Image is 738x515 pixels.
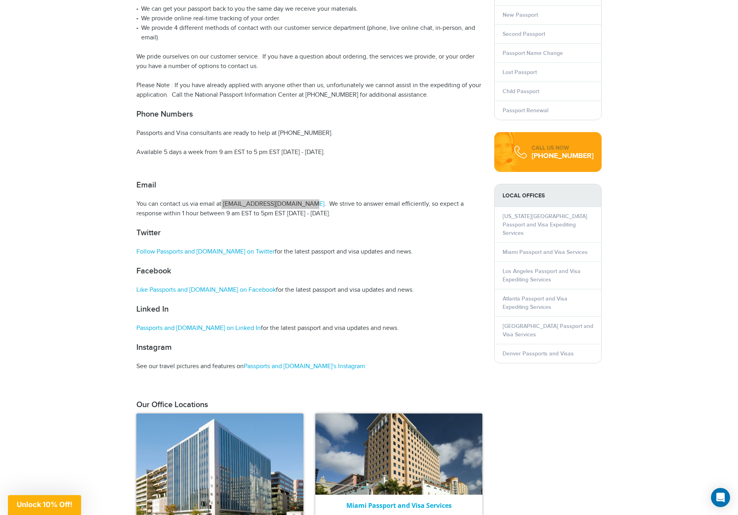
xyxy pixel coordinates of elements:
h2: Twitter [136,228,482,238]
a: Passport Renewal [503,107,548,114]
p: for the latest passport and visa updates and news. [136,285,482,295]
a: Atlanta Passport and Visa Expediting Services [503,295,567,310]
a: Passport Name Change [503,50,563,57]
a: Passports and [DOMAIN_NAME] on Linked In [136,324,261,332]
h2: Linked In [136,304,482,314]
a: Miami Passport and Visa Services [503,249,588,256]
span: Unlock 10% Off! [17,500,72,509]
div: Unlock 10% Off! [8,495,81,515]
a: [GEOGRAPHIC_DATA] Passport and Visa Services [503,323,593,338]
p: We pride ourselves on our customer service. If you have a question about ordering, the services w... [136,52,482,71]
a: Child Passport [503,88,539,95]
h2: Our Office Locations [136,400,482,410]
div: Open Intercom Messenger [711,488,730,507]
p: Please Note : If you have already applied with anyone other than us, unfortunately we cannot assi... [136,81,482,100]
a: Passports and [DOMAIN_NAME]'s Instagram. [244,363,367,370]
a: New Passport [503,12,538,18]
a: Follow Passports and [DOMAIN_NAME] on Twitter [136,248,275,256]
p: Passports and Visa consultants are ready to help at [PHONE_NUMBER]. [136,129,482,138]
a: Denver Passports and Visas [503,350,574,357]
p: for the latest passport and visa updates and news. [136,247,482,257]
h2: Facebook [136,266,482,276]
a: Los Angeles Passport and Visa Expediting Services [503,268,581,283]
p: for the latest passport and visa updates and news. [136,324,482,333]
a: Second Passport [503,31,545,37]
p: See our travel pictures and features on [136,362,482,371]
img: miami_-_28de80_-_029b8f063c7946511503b0bb3931d518761db640.jpg [315,414,482,495]
h2: Phone Numbers [136,109,482,119]
h2: Email [136,180,482,190]
h2: Instagram [136,343,482,352]
p: Available 5 days a week from 9 am EST to 5 pm EST [DATE] - [DATE]. [136,148,482,157]
li: We can get your passport back to you the same day we receive your materials. [136,4,482,14]
div: [PHONE_NUMBER] [532,152,594,160]
a: Like Passports and [DOMAIN_NAME] on Facebook [136,286,276,294]
div: CALL US NOW [532,144,594,152]
li: We provide 4 different methods of contact with our customer service department (phone, live onlin... [136,23,482,43]
a: Miami Passport and Visa Services [346,501,452,510]
a: Lost Passport [503,69,537,76]
strong: LOCAL OFFICES [495,184,601,207]
li: We provide online real-time tracking of your order. [136,14,482,23]
a: [US_STATE][GEOGRAPHIC_DATA] Passport and Visa Expediting Services [503,213,587,236]
p: You can contact us via email at . We strive to answer email efficiently, so expect a response wit... [136,199,482,218]
a: [EMAIL_ADDRESS][DOMAIN_NAME] [221,200,324,208]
